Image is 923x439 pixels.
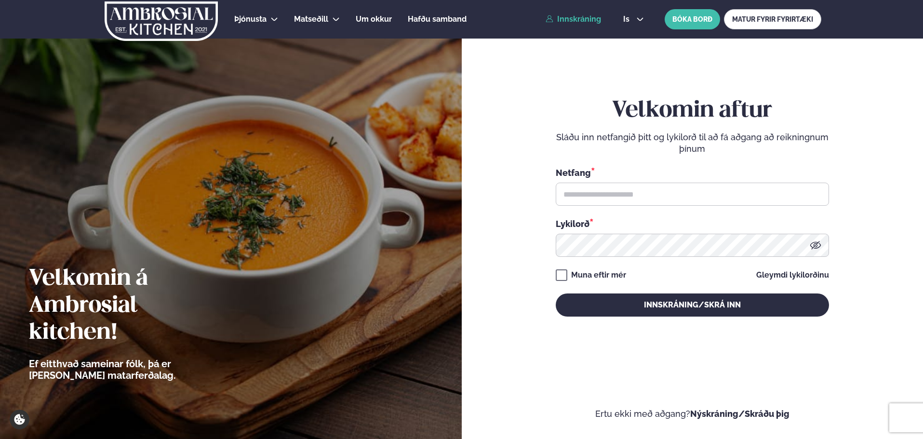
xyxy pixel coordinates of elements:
[724,9,821,29] a: MATUR FYRIR FYRIRTÆKI
[408,13,467,25] a: Hafðu samband
[29,266,229,346] h2: Velkomin á Ambrosial kitchen!
[556,217,829,230] div: Lykilorð
[623,15,632,23] span: is
[615,15,652,23] button: is
[356,13,392,25] a: Um okkur
[556,97,829,124] h2: Velkomin aftur
[690,409,789,419] a: Nýskráning/Skráðu þig
[10,410,29,429] a: Cookie settings
[356,14,392,24] span: Um okkur
[546,15,601,24] a: Innskráning
[408,14,467,24] span: Hafðu samband
[104,1,219,41] img: logo
[665,9,720,29] button: BÓKA BORÐ
[234,14,267,24] span: Þjónusta
[294,14,328,24] span: Matseðill
[756,271,829,279] a: Gleymdi lykilorðinu
[294,13,328,25] a: Matseðill
[556,166,829,179] div: Netfang
[556,293,829,317] button: Innskráning/Skrá inn
[29,358,229,381] p: Ef eitthvað sameinar fólk, þá er [PERSON_NAME] matarferðalag.
[556,132,829,155] p: Sláðu inn netfangið þitt og lykilorð til að fá aðgang að reikningnum þínum
[491,408,895,420] p: Ertu ekki með aðgang?
[234,13,267,25] a: Þjónusta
